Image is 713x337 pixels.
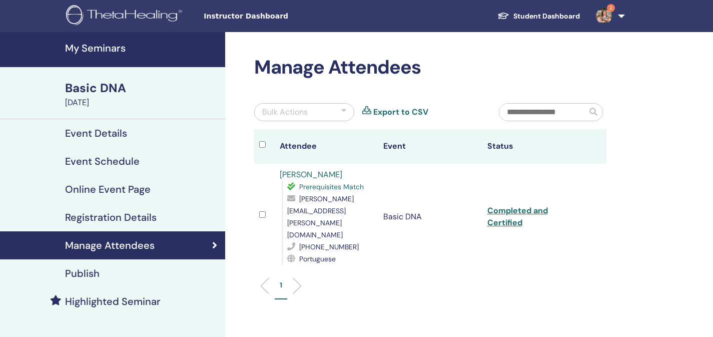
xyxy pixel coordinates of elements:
h4: Registration Details [65,211,157,223]
img: logo.png [66,5,186,28]
th: Attendee [275,129,378,164]
div: Bulk Actions [262,106,308,118]
a: Basic DNA[DATE] [59,80,225,109]
th: Status [482,129,586,164]
span: 2 [607,4,615,12]
a: Student Dashboard [489,7,588,26]
h4: Publish [65,267,100,279]
p: 1 [280,280,282,290]
span: Instructor Dashboard [204,11,354,22]
div: [DATE] [65,97,219,109]
td: Basic DNA [378,164,482,270]
h4: Online Event Page [65,183,151,195]
span: [PERSON_NAME][EMAIL_ADDRESS][PERSON_NAME][DOMAIN_NAME] [287,194,354,239]
a: Export to CSV [373,106,428,118]
span: [PHONE_NUMBER] [299,242,359,251]
h4: My Seminars [65,42,219,54]
h4: Highlighted Seminar [65,295,161,307]
span: Portuguese [299,254,336,263]
img: default.jpg [596,8,612,24]
a: [PERSON_NAME] [280,169,342,180]
h4: Event Details [65,127,127,139]
h4: Manage Attendees [65,239,155,251]
img: graduation-cap-white.svg [497,12,509,20]
a: Completed and Certified [487,205,548,228]
th: Event [378,129,482,164]
span: Prerequisites Match [299,182,364,191]
h4: Event Schedule [65,155,140,167]
h2: Manage Attendees [254,56,606,79]
div: Basic DNA [65,80,219,97]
